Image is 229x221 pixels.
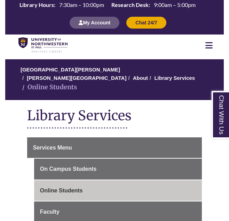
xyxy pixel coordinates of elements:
a: My Account [70,20,119,25]
a: Hours Today [17,1,198,9]
th: Research Desk: [109,1,151,9]
a: On Campus Students [34,159,202,180]
a: [PERSON_NAME][GEOGRAPHIC_DATA] [27,75,126,81]
a: Services Menu [27,137,202,158]
img: UNWSP Library Logo [18,37,68,53]
span: 9:00am – 5:00pm [154,1,196,8]
a: [GEOGRAPHIC_DATA][PERSON_NAME] [21,67,120,73]
a: Library Services [154,75,195,81]
li: Online Students [21,82,77,92]
a: Chat 24/7 [126,20,166,25]
a: About [133,75,148,81]
button: My Account [70,17,119,29]
button: Chat 24/7 [126,17,166,29]
a: Online Students [34,180,202,201]
h1: Library Services [27,107,202,125]
span: 7:30am – 10:00pm [59,1,104,8]
span: Services Menu [33,145,72,151]
th: Library Hours: [17,1,56,9]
